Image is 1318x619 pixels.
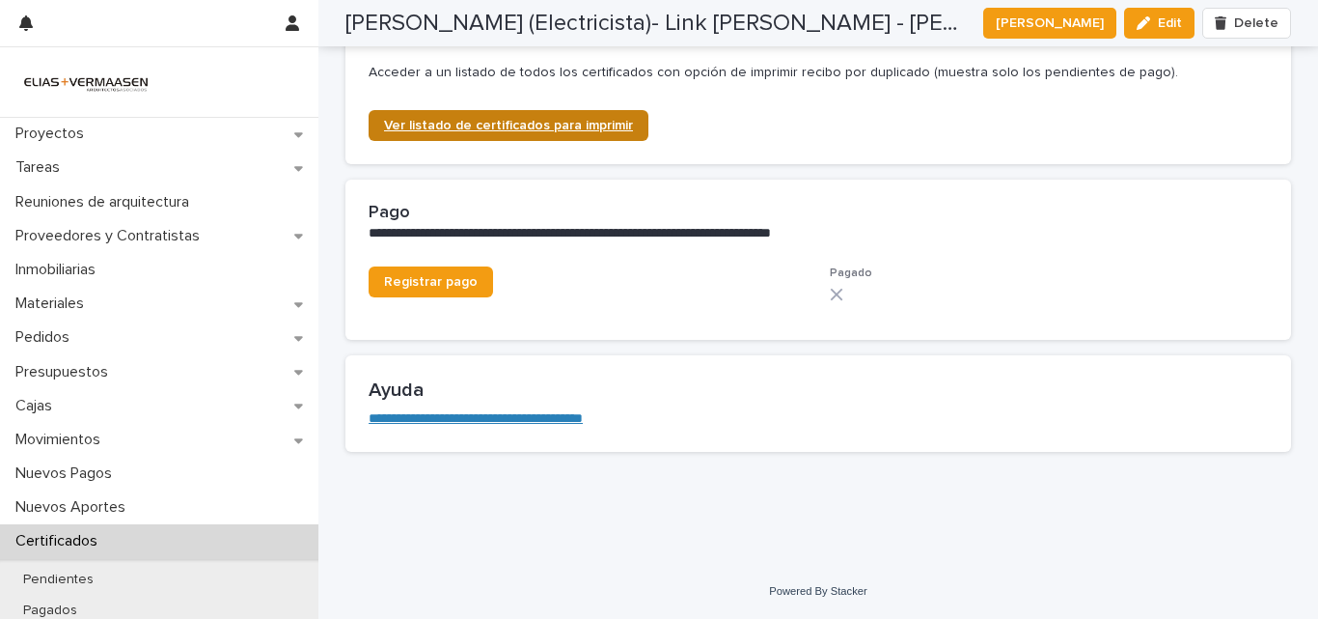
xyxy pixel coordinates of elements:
a: Powered By Stacker [769,585,866,597]
h2: Javier Mendez (Electricista)- Link Torre - Vicente López- A cuenta [345,10,968,38]
span: Pagado [830,267,872,279]
span: [PERSON_NAME] [996,14,1104,33]
p: Pagados [8,603,93,619]
p: Nuevos Pagos [8,464,127,483]
span: Ver listado de certificados para imprimir [384,119,633,132]
p: Proveedores y Contratistas [8,227,215,245]
p: Cajas [8,397,68,415]
h2: Pago [369,203,410,224]
p: Materiales [8,295,99,313]
p: Pendientes [8,572,109,588]
a: Registrar pago [369,267,493,297]
span: Registrar pago [384,275,478,289]
button: Delete [1202,8,1291,39]
p: Nuevos Aportes [8,498,141,517]
button: Edit [1124,8,1194,39]
p: Tareas [8,158,75,177]
p: Reuniones de arquitectura [8,193,205,211]
p: Acceder a un listado de todos los certificados con opción de imprimir recibo por duplicado (muest... [369,64,1268,81]
span: Edit [1158,16,1182,30]
p: Inmobiliarias [8,261,111,279]
p: Proyectos [8,125,99,143]
p: Presupuestos [8,363,124,381]
p: Certificados [8,532,113,550]
h2: Ayuda [369,379,1268,402]
p: Pedidos [8,328,85,347]
p: Movimientos [8,431,116,449]
img: HMeL2XKrRby6DNq2BZlM [15,63,156,101]
span: Delete [1234,16,1278,30]
button: [PERSON_NAME] [983,8,1116,39]
a: Ver listado de certificados para imprimir [369,110,648,141]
